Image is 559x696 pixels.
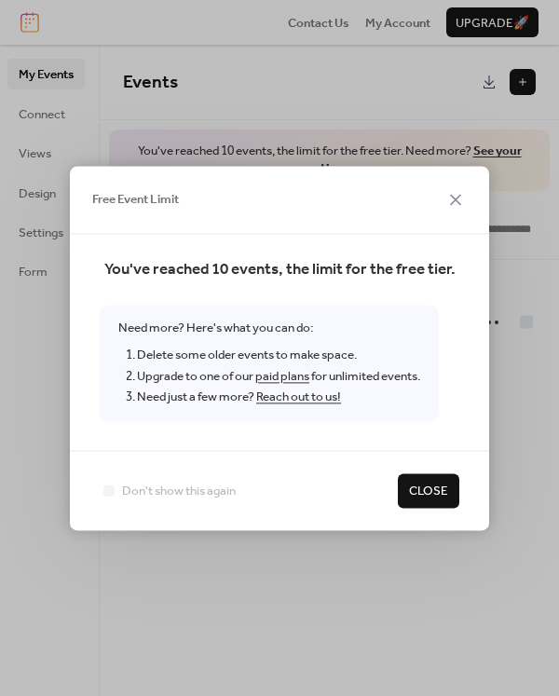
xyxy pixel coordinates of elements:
[92,191,179,210] span: Free Event Limit
[409,483,448,501] span: Close
[256,385,341,409] a: Reach out to us!
[255,364,309,389] a: paid plans
[100,257,459,282] span: You've reached 10 events, the limit for the free tier.
[137,345,420,365] li: Delete some older events to make space.
[398,474,459,508] button: Close
[137,387,420,407] li: Need just a few more?
[122,483,236,501] span: Don't show this again
[137,366,420,387] li: Upgrade to one of our for unlimited events.
[100,305,439,422] span: Need more? Here's what you can do:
